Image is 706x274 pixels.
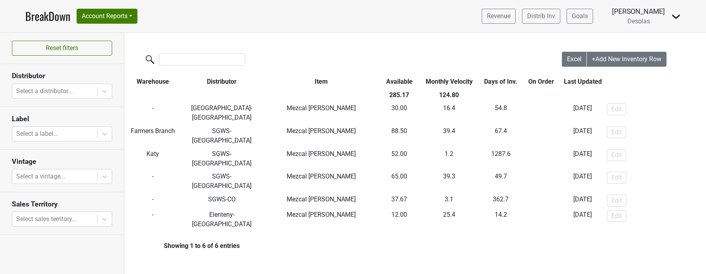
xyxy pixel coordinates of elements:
td: - [522,170,561,193]
td: Katy [124,147,181,170]
th: Warehouse: activate to sort column ascending [124,75,181,88]
td: Elenteny-[GEOGRAPHIC_DATA] [181,208,262,231]
span: Mezcal [PERSON_NAME] [287,195,356,203]
button: Edit [607,103,626,115]
th: Monthly Velocity: activate to sort column ascending [419,75,479,88]
td: 39.3 [419,170,479,193]
td: Farmers Branch [124,124,181,147]
h3: Sales Territory [12,200,112,208]
td: [DATE] [560,170,605,193]
td: [DATE] [560,147,605,170]
th: Available: activate to sort column ascending [380,75,419,88]
td: [DATE] [560,102,605,125]
span: Mezcal [PERSON_NAME] [287,150,356,158]
td: SGWS-[GEOGRAPHIC_DATA] [181,170,262,193]
a: BreakDown [25,8,70,24]
td: 54.8 [480,102,522,125]
td: 3.1 [419,193,479,208]
span: Mezcal [PERSON_NAME] [287,104,356,112]
button: Excel [562,52,587,67]
a: Distrib Inv [522,9,560,24]
span: Mezcal [PERSON_NAME] [287,127,356,135]
td: [DATE] [560,208,605,231]
span: Mezcal [PERSON_NAME] [287,173,356,180]
td: - [124,193,181,208]
button: Reset filters [12,41,112,56]
button: +Add New Inventory Row [587,52,667,67]
td: - [522,102,561,125]
td: - [124,102,181,125]
th: 285.17 [380,88,419,102]
td: 88.50 [380,124,419,147]
td: [GEOGRAPHIC_DATA]-[GEOGRAPHIC_DATA] [181,102,262,125]
a: Revenue [482,9,516,24]
th: Item: activate to sort column ascending [262,75,380,88]
td: SGWS-CO [181,193,262,208]
button: Account Reports [77,9,137,24]
img: Dropdown Menu [671,12,681,21]
td: - [522,124,561,147]
button: Edit [607,195,626,206]
td: 37.67 [380,193,419,208]
button: Edit [607,172,626,184]
th: On Order: activate to sort column ascending [522,75,561,88]
td: - [522,193,561,208]
div: [PERSON_NAME] [612,6,665,17]
td: 67.4 [480,124,522,147]
span: Desolas [627,17,650,25]
th: Days of Inv.: activate to sort column ascending [480,75,522,88]
td: 30.00 [380,102,419,125]
td: - [522,208,561,231]
td: SGWS-[GEOGRAPHIC_DATA] [181,147,262,170]
span: Mezcal [PERSON_NAME] [287,211,356,218]
a: Goals [567,9,593,24]
td: 49.7 [480,170,522,193]
h3: Vintage [12,158,112,166]
td: - [522,147,561,170]
td: 1.2 [419,147,479,170]
h3: Label [12,115,112,123]
button: Edit [607,126,626,138]
td: 1287.6 [480,147,522,170]
td: [DATE] [560,124,605,147]
th: Distributor: activate to sort column ascending [181,75,262,88]
td: 362.7 [480,193,522,208]
th: 124.80 [419,88,479,102]
td: 14.2 [480,208,522,231]
td: 65.00 [380,170,419,193]
button: Edit [607,210,626,222]
span: Excel [567,55,582,63]
td: 12.00 [380,208,419,231]
td: 16.4 [419,102,479,125]
div: Showing 1 to 6 of 6 entries [124,242,240,250]
td: 39.4 [419,124,479,147]
th: Last Updated: activate to sort column ascending [560,75,605,88]
td: 25.4 [419,208,479,231]
span: +Add New Inventory Row [592,55,661,63]
h3: Distributor [12,72,112,80]
td: - [124,170,181,193]
td: - [124,208,181,231]
td: 52.00 [380,147,419,170]
button: Edit [607,149,626,161]
td: [DATE] [560,193,605,208]
td: SGWS-[GEOGRAPHIC_DATA] [181,124,262,147]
